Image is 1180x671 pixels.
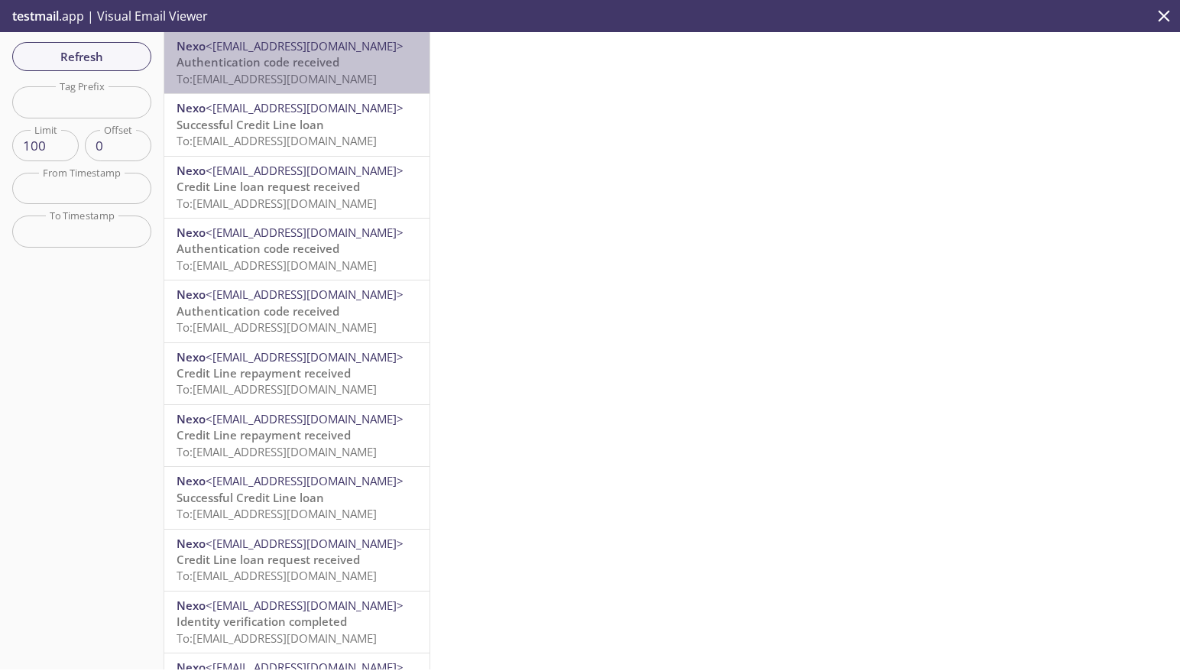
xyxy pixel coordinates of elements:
span: To: [EMAIL_ADDRESS][DOMAIN_NAME] [177,630,377,646]
span: <[EMAIL_ADDRESS][DOMAIN_NAME]> [206,411,404,426]
div: Nexo<[EMAIL_ADDRESS][DOMAIN_NAME]>Authentication code receivedTo:[EMAIL_ADDRESS][DOMAIN_NAME] [164,280,430,342]
span: Nexo [177,349,206,365]
span: To: [EMAIL_ADDRESS][DOMAIN_NAME] [177,258,377,273]
span: To: [EMAIL_ADDRESS][DOMAIN_NAME] [177,506,377,521]
span: <[EMAIL_ADDRESS][DOMAIN_NAME]> [206,473,404,488]
span: Credit Line loan request received [177,179,360,194]
span: Nexo [177,473,206,488]
span: Refresh [24,47,139,66]
span: <[EMAIL_ADDRESS][DOMAIN_NAME]> [206,100,404,115]
span: <[EMAIL_ADDRESS][DOMAIN_NAME]> [206,163,404,178]
span: Nexo [177,225,206,240]
span: Nexo [177,100,206,115]
span: <[EMAIL_ADDRESS][DOMAIN_NAME]> [206,38,404,53]
div: Nexo<[EMAIL_ADDRESS][DOMAIN_NAME]>Credit Line repayment receivedTo:[EMAIL_ADDRESS][DOMAIN_NAME] [164,343,430,404]
span: Nexo [177,163,206,178]
span: testmail [12,8,59,24]
button: Refresh [12,42,151,71]
div: Nexo<[EMAIL_ADDRESS][DOMAIN_NAME]>Credit Line loan request receivedTo:[EMAIL_ADDRESS][DOMAIN_NAME] [164,530,430,591]
span: Credit Line loan request received [177,552,360,567]
span: <[EMAIL_ADDRESS][DOMAIN_NAME]> [206,536,404,551]
div: Nexo<[EMAIL_ADDRESS][DOMAIN_NAME]>Successful Credit Line loanTo:[EMAIL_ADDRESS][DOMAIN_NAME] [164,467,430,528]
div: Nexo<[EMAIL_ADDRESS][DOMAIN_NAME]>Credit Line repayment receivedTo:[EMAIL_ADDRESS][DOMAIN_NAME] [164,405,430,466]
span: To: [EMAIL_ADDRESS][DOMAIN_NAME] [177,568,377,583]
span: Successful Credit Line loan [177,117,324,132]
span: To: [EMAIL_ADDRESS][DOMAIN_NAME] [177,319,377,335]
span: Authentication code received [177,241,339,256]
span: Successful Credit Line loan [177,490,324,505]
div: Nexo<[EMAIL_ADDRESS][DOMAIN_NAME]>Credit Line loan request receivedTo:[EMAIL_ADDRESS][DOMAIN_NAME] [164,157,430,218]
div: Nexo<[EMAIL_ADDRESS][DOMAIN_NAME]>Successful Credit Line loanTo:[EMAIL_ADDRESS][DOMAIN_NAME] [164,94,430,155]
span: To: [EMAIL_ADDRESS][DOMAIN_NAME] [177,133,377,148]
span: To: [EMAIL_ADDRESS][DOMAIN_NAME] [177,196,377,211]
span: <[EMAIL_ADDRESS][DOMAIN_NAME]> [206,598,404,613]
span: Nexo [177,536,206,551]
span: <[EMAIL_ADDRESS][DOMAIN_NAME]> [206,225,404,240]
span: Authentication code received [177,54,339,70]
div: Nexo<[EMAIL_ADDRESS][DOMAIN_NAME]>Authentication code receivedTo:[EMAIL_ADDRESS][DOMAIN_NAME] [164,32,430,93]
span: Nexo [177,38,206,53]
span: Nexo [177,598,206,613]
span: Credit Line repayment received [177,365,351,381]
span: Nexo [177,411,206,426]
div: Nexo<[EMAIL_ADDRESS][DOMAIN_NAME]>Identity verification completedTo:[EMAIL_ADDRESS][DOMAIN_NAME] [164,592,430,653]
span: Identity verification completed [177,614,347,629]
div: Nexo<[EMAIL_ADDRESS][DOMAIN_NAME]>Authentication code receivedTo:[EMAIL_ADDRESS][DOMAIN_NAME] [164,219,430,280]
span: Nexo [177,287,206,302]
span: Credit Line repayment received [177,427,351,442]
span: To: [EMAIL_ADDRESS][DOMAIN_NAME] [177,71,377,86]
span: Authentication code received [177,303,339,319]
span: To: [EMAIL_ADDRESS][DOMAIN_NAME] [177,444,377,459]
span: To: [EMAIL_ADDRESS][DOMAIN_NAME] [177,381,377,397]
span: <[EMAIL_ADDRESS][DOMAIN_NAME]> [206,349,404,365]
span: <[EMAIL_ADDRESS][DOMAIN_NAME]> [206,287,404,302]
